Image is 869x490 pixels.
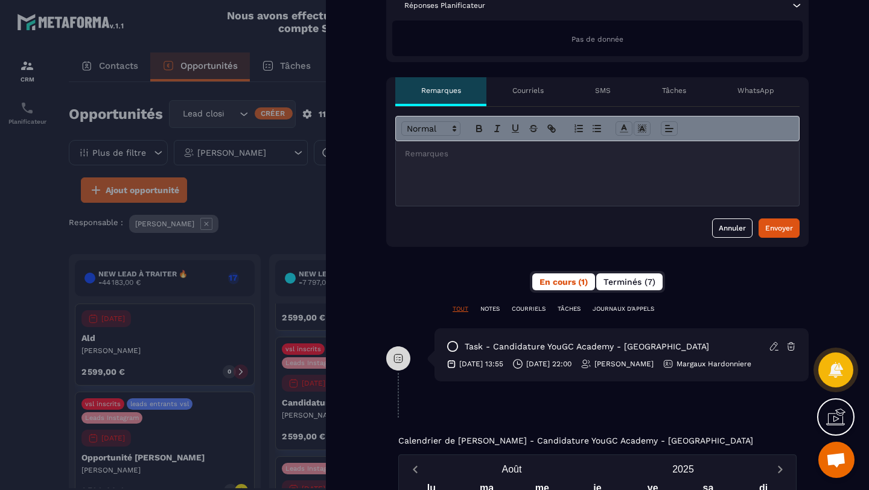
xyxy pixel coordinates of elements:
[818,442,855,478] a: Ouvrir le chat
[603,277,655,287] span: Terminés (7)
[453,305,468,313] p: TOUT
[712,218,753,238] button: Annuler
[398,436,753,445] p: Calendrier de [PERSON_NAME] - Candidature YouGC Academy - [GEOGRAPHIC_DATA]
[662,86,686,95] p: Tâches
[480,305,500,313] p: NOTES
[526,359,571,369] p: [DATE] 22:00
[512,305,546,313] p: COURRIELS
[426,459,597,480] button: Open months overlay
[421,86,461,95] p: Remarques
[676,359,751,369] p: Margaux Hardonniere
[765,222,793,234] div: Envoyer
[558,305,581,313] p: TÂCHES
[593,305,654,313] p: JOURNAUX D'APPELS
[404,461,426,477] button: Previous month
[594,359,654,369] p: [PERSON_NAME]
[512,86,544,95] p: Courriels
[597,459,769,480] button: Open years overlay
[595,86,611,95] p: SMS
[769,461,791,477] button: Next month
[540,277,588,287] span: En cours (1)
[465,341,709,352] p: task - Candidature YouGC Academy - [GEOGRAPHIC_DATA]
[596,273,663,290] button: Terminés (7)
[737,86,774,95] p: WhatsApp
[759,218,800,238] button: Envoyer
[459,359,503,369] p: [DATE] 13:55
[532,273,595,290] button: En cours (1)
